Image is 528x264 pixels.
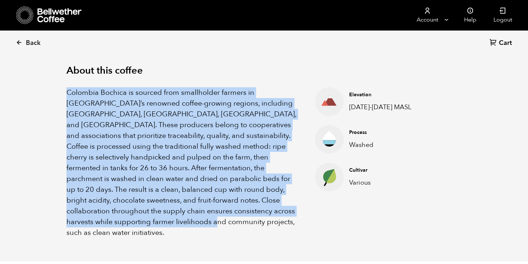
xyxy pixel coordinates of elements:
span: Cart [499,39,512,47]
h4: Process [349,129,417,136]
a: Cart [490,38,514,48]
p: Washed [349,140,417,150]
p: Various [349,178,417,187]
h2: About this coffee [66,65,462,77]
p: Colombia Bochica is sourced from smallholder farmers in [GEOGRAPHIC_DATA]’s renowned coffee-growi... [66,87,297,238]
span: Back [26,39,41,47]
h4: Cultivar [349,167,417,174]
p: [DATE]-[DATE] MASL [349,102,417,112]
h4: Elevation [349,91,417,98]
